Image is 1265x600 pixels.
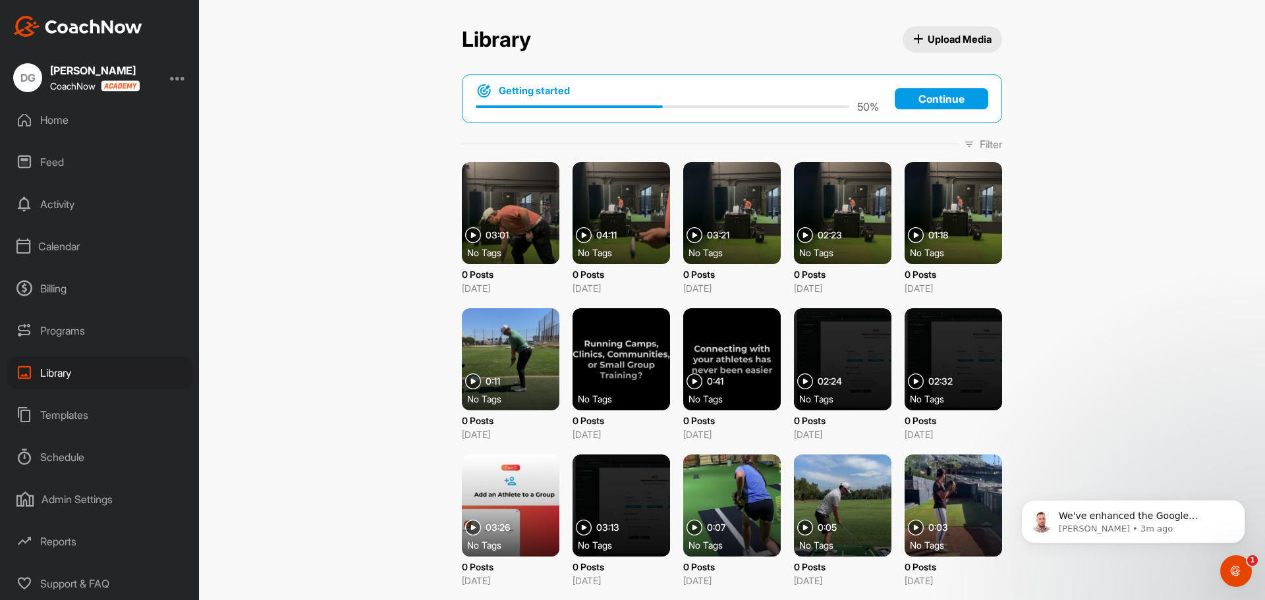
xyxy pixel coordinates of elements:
p: [DATE] [573,427,670,441]
p: [DATE] [794,574,891,587]
p: 0 Posts [462,267,559,281]
div: Support & FAQ [7,567,193,600]
span: 1 [1247,555,1258,566]
div: No Tags [799,538,897,551]
p: 0 Posts [905,414,1002,427]
p: [DATE] [794,427,891,441]
p: 0 Posts [683,267,781,281]
div: Library [7,356,193,389]
button: Upload Media [903,26,1003,53]
p: 0 Posts [794,414,891,427]
div: Billing [7,272,193,305]
div: No Tags [467,246,565,259]
div: No Tags [689,392,786,405]
div: No Tags [467,392,565,405]
span: 0:03 [928,523,948,532]
p: [DATE] [683,281,781,295]
p: Message from Alex, sent 3m ago [57,51,227,63]
div: Templates [7,398,193,431]
p: [DATE] [573,281,670,295]
img: play [576,520,592,535]
div: Reports [7,525,193,558]
h1: Getting started [499,84,570,98]
div: Home [7,103,193,136]
img: play [797,373,813,389]
span: 02:32 [928,377,953,386]
p: [DATE] [794,281,891,295]
span: 02:23 [818,231,842,240]
img: play [908,373,924,389]
div: Calendar [7,230,193,263]
div: No Tags [689,246,786,259]
h2: Library [462,27,531,53]
img: play [465,227,481,243]
p: 0 Posts [462,414,559,427]
img: play [797,227,813,243]
p: 50 % [857,99,879,115]
iframe: Intercom live chat [1220,555,1252,587]
div: No Tags [910,246,1007,259]
p: 0 Posts [905,267,1002,281]
p: [DATE] [573,574,670,587]
p: 0 Posts [683,560,781,574]
div: No Tags [689,538,786,551]
span: 03:26 [486,523,510,532]
p: 0 Posts [573,414,670,427]
span: We've enhanced the Google Calendar integration for a more seamless experience. If you haven't lin... [57,38,223,193]
p: [DATE] [683,574,781,587]
span: 0:41 [707,377,723,386]
p: 0 Posts [905,560,1002,574]
span: 03:01 [486,231,509,240]
p: [DATE] [462,574,559,587]
div: No Tags [910,392,1007,405]
p: [DATE] [683,427,781,441]
div: No Tags [578,246,675,259]
img: play [465,373,481,389]
p: 0 Posts [683,414,781,427]
div: DG [13,63,42,92]
div: No Tags [578,392,675,405]
p: [DATE] [905,281,1002,295]
span: 0:11 [486,377,500,386]
div: Programs [7,314,193,347]
img: play [687,373,702,389]
img: play [465,520,481,535]
span: 02:24 [818,377,842,386]
div: No Tags [467,538,565,551]
img: play [687,227,702,243]
div: No Tags [910,538,1007,551]
p: 0 Posts [573,560,670,574]
div: Activity [7,188,193,221]
p: 0 Posts [573,267,670,281]
img: play [908,520,924,535]
p: [DATE] [462,281,559,295]
p: Filter [980,136,1002,152]
img: bullseye [476,83,492,99]
p: 0 Posts [462,560,559,574]
div: Feed [7,146,193,178]
span: 0:05 [818,523,837,532]
span: 0:07 [707,523,726,532]
span: 01:18 [928,231,948,240]
iframe: Intercom notifications message [1001,472,1265,564]
span: 03:13 [596,523,619,532]
p: [DATE] [462,427,559,441]
p: 0 Posts [794,267,891,281]
img: play [687,520,702,535]
a: Continue [895,88,988,109]
div: Schedule [7,441,193,474]
img: play [908,227,924,243]
div: No Tags [578,538,675,551]
img: play [576,227,592,243]
div: Admin Settings [7,483,193,516]
span: 04:11 [596,231,617,240]
span: Upload Media [913,32,992,46]
p: [DATE] [905,574,1002,587]
img: CoachNow [13,16,142,37]
span: 03:21 [707,231,729,240]
img: CoachNow acadmey [101,80,140,92]
p: 0 Posts [794,560,891,574]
